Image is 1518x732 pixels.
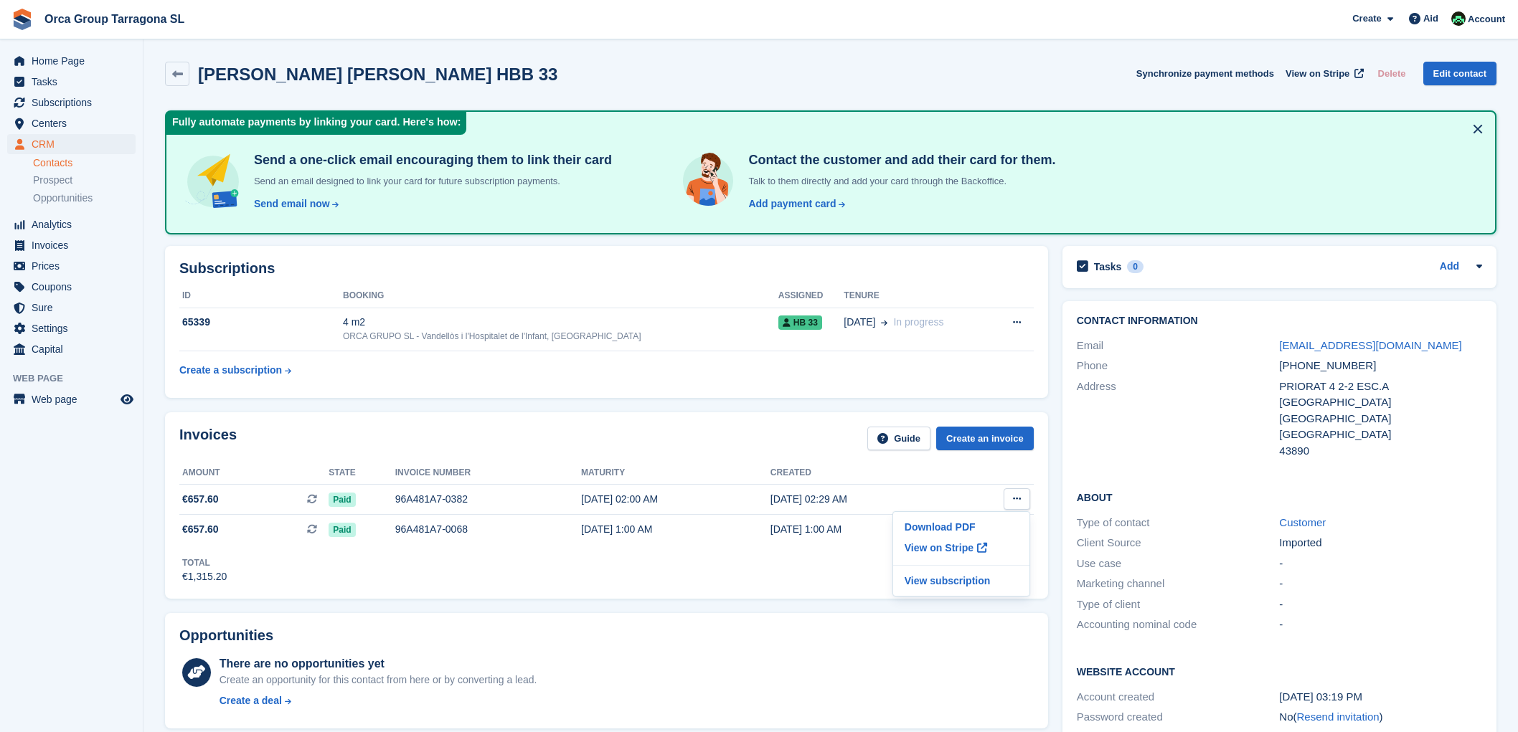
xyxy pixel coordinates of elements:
[182,523,219,535] font: €657.60
[44,13,184,25] font: Orca Group Tarragona SL
[1297,710,1380,723] a: Resend invitation
[905,575,991,586] font: View subscription
[32,281,72,293] font: Coupons
[1279,339,1461,351] a: [EMAIL_ADDRESS][DOMAIN_NAME]
[946,433,1024,444] font: Create an invoice
[1440,259,1459,275] a: Add
[33,191,136,206] a: Opportunities
[1451,11,1466,26] img: Tania
[899,536,1024,559] a: View on Stripe
[198,65,557,84] font: [PERSON_NAME] [PERSON_NAME] HBB 33
[33,173,136,188] a: Prospect
[395,523,468,535] font: 96A481A7-0068
[1077,315,1198,326] font: Contact information
[32,219,72,230] font: Analytics
[679,152,737,209] img: get-in-touch-e3e95b6451f4e49772a6039d3abdde126589d6f45a760754adfa51be33bf0f70.svg
[33,192,93,204] font: Opportunities
[1279,516,1326,528] a: Customer
[1077,598,1140,610] font: Type of client
[1279,359,1376,371] font: [PHONE_NUMBER]
[1077,380,1116,392] font: Address
[1279,690,1362,703] font: [DATE] 03:19 PM
[182,493,219,505] font: €657.60
[220,657,385,670] font: There are no opportunities yet
[32,138,55,150] font: CRM
[581,493,658,505] font: [DATE] 02:00 AM
[179,364,282,376] font: Create a subscription
[793,318,818,328] font: HB 33
[1279,445,1309,457] font: 43890
[1077,710,1163,723] font: Password created
[899,518,1024,536] a: Download PDF
[1352,13,1381,24] font: Create
[581,523,652,535] font: [DATE] 1:00 AM
[905,542,973,553] font: View on Stripe
[11,9,33,30] img: stora-icon-8386f47178a22dfd0bd8f6a31ec36ba5ce8667c1dd55bd0f319d3a0aa187defe.svg
[1077,359,1108,371] font: Phone
[1077,618,1197,630] font: Accounting nominal code
[33,156,136,170] a: Contacts
[182,558,210,568] font: Total
[333,525,351,535] font: Paid
[395,493,468,505] font: 96A481A7-0382
[182,290,191,300] font: ID
[172,116,461,128] font: Fully automate payments by linking your card. Here's how:
[7,235,136,255] a: menu
[770,493,847,505] font: [DATE] 02:29 AM
[1433,68,1486,79] font: Edit contact
[748,198,836,209] font: Add payment card
[32,323,68,334] font: Settings
[33,157,72,168] font: Contacts
[179,627,273,643] font: Opportunities
[32,302,53,313] font: Sure
[220,693,537,708] a: Create a deal
[179,260,275,276] font: Subscriptions
[343,290,384,300] font: Booking
[7,318,136,338] a: menu
[1279,412,1391,424] font: [GEOGRAPHIC_DATA]
[39,7,190,31] a: Orca Group Tarragona SL
[7,298,136,318] a: menu
[1279,710,1293,723] font: No
[742,196,847,211] a: Add payment card
[32,394,77,405] font: Web page
[1280,62,1367,85] a: View on Stripe
[13,373,63,384] font: Web page
[1279,577,1283,589] font: -
[893,316,943,328] font: In progress
[1279,536,1321,548] font: Imported
[182,571,227,582] font: €1,315.20
[179,357,291,384] a: Create a subscription
[333,495,351,505] font: Paid
[7,72,136,92] a: menu
[770,523,841,535] font: [DATE] 1:00 AM
[1279,618,1283,630] font: -
[32,118,67,129] font: Centers
[1286,68,1349,79] font: View on Stripe
[1378,68,1406,79] font: Delete
[1279,380,1389,392] font: PRIORAT 4 2-2 ESC.A
[32,55,85,67] font: Home Page
[254,153,612,167] font: Send a one-click email encouraging them to link their card
[905,521,976,533] font: Download PDF
[1279,598,1283,610] font: -
[7,256,136,276] a: menu
[7,51,136,71] a: menu
[7,214,136,234] a: menu
[1136,62,1274,85] button: Synchronize payment methods
[1077,690,1154,703] font: Account created
[7,389,136,409] a: menu
[1468,14,1505,24] font: Account
[844,290,879,300] font: Tenure
[182,467,220,477] font: Amount
[329,467,356,477] font: State
[220,695,282,706] font: Create a deal
[1077,536,1141,548] font: Client Source
[899,571,1024,590] a: View subscription
[1077,577,1165,589] font: Marketing channel
[894,433,920,444] font: Guide
[118,391,136,408] a: Store Preview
